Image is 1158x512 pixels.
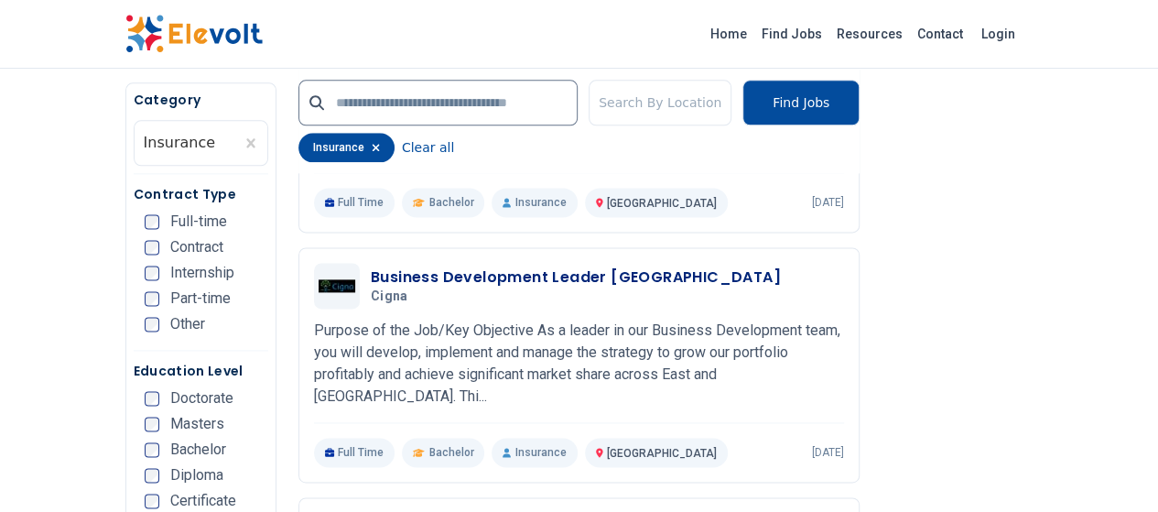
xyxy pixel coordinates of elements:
[754,19,829,49] a: Find Jobs
[371,289,408,305] span: Cigna
[1066,424,1158,512] iframe: Chat Widget
[829,19,910,49] a: Resources
[170,494,236,508] span: Certificate
[170,266,234,280] span: Internship
[314,438,395,467] p: Full Time
[314,263,844,467] a: CignaBusiness Development Leader [GEOGRAPHIC_DATA]CignaPurpose of the Job/Key Objective As a lead...
[170,417,224,431] span: Masters
[170,240,223,255] span: Contract
[170,391,233,406] span: Doctorate
[170,317,205,332] span: Other
[145,391,159,406] input: Doctorate
[812,445,844,460] p: [DATE]
[371,267,781,289] h3: Business Development Leader [GEOGRAPHIC_DATA]
[170,468,223,483] span: Diploma
[428,195,473,210] span: Bachelor
[319,279,355,292] img: Cigna
[170,442,226,457] span: Bachelor
[298,133,395,162] div: insurance
[607,447,717,460] span: [GEOGRAPHIC_DATA]
[910,19,970,49] a: Contact
[145,317,159,332] input: Other
[492,188,577,217] p: Insurance
[314,320,844,408] p: Purpose of the Job/Key Objective As a leader in our Business Development team, you will develop, ...
[314,188,395,217] p: Full Time
[145,291,159,306] input: Part-time
[703,19,754,49] a: Home
[742,80,860,125] button: Find Jobs
[145,442,159,457] input: Bachelor
[134,91,268,109] h5: Category
[145,240,159,255] input: Contract
[812,195,844,210] p: [DATE]
[970,16,1026,52] a: Login
[134,362,268,380] h5: Education Level
[492,438,577,467] p: Insurance
[428,445,473,460] span: Bachelor
[145,468,159,483] input: Diploma
[145,214,159,229] input: Full-time
[170,291,231,306] span: Part-time
[134,185,268,203] h5: Contract Type
[170,214,227,229] span: Full-time
[125,15,263,53] img: Elevolt
[402,133,454,162] button: Clear all
[145,266,159,280] input: Internship
[607,197,717,210] span: [GEOGRAPHIC_DATA]
[145,417,159,431] input: Masters
[145,494,159,508] input: Certificate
